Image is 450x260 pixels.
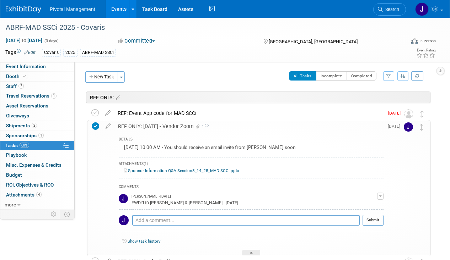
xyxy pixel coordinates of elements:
[36,192,42,197] span: 4
[6,103,48,109] span: Asset Reservations
[201,125,209,129] span: 1
[5,49,36,57] td: Tags
[102,123,114,129] a: edit
[5,143,29,148] span: Tasks
[0,190,74,200] a: Attachments4
[0,170,74,180] a: Budget
[6,192,42,198] span: Attachments
[347,71,377,81] button: Completed
[85,71,118,83] button: New Task
[0,72,74,81] a: Booth
[114,94,120,101] a: Edit sections
[6,162,61,168] span: Misc. Expenses & Credits
[119,137,384,143] div: DETAILS
[119,143,384,154] div: [DATE] 10:00 AM - You should receive an email invite from [PERSON_NAME] soon
[21,38,27,43] span: to
[6,83,24,89] span: Staff
[373,37,436,48] div: Event Format
[48,210,60,219] td: Personalize Event Tab Strip
[0,150,74,160] a: Playbook
[0,111,74,121] a: Giveaways
[6,93,57,99] span: Travel Reservations
[102,110,114,116] a: edit
[119,215,129,225] img: Jessica Gatton
[44,39,59,43] span: (3 days)
[128,239,160,244] a: Show task history
[50,6,95,12] span: Pivotal Management
[411,71,423,81] a: Refresh
[63,49,77,56] div: 2025
[119,194,128,203] img: Jessica Gatton
[124,168,239,173] a: Sponsor Information Q&A Session8_14_25_MAD SCCi.pptx
[0,101,74,111] a: Asset Reservations
[32,123,37,128] span: 2
[6,172,22,178] span: Budget
[411,38,418,44] img: Format-Inperson.png
[0,131,74,140] a: Sponsorships1
[419,38,436,44] div: In-Person
[404,109,413,118] img: Unassigned
[38,133,44,138] span: 1
[6,113,29,118] span: Giveaways
[0,180,74,190] a: ROI, Objectives & ROO
[0,141,74,150] a: Tasks60%
[0,200,74,210] a: more
[132,194,171,199] span: [PERSON_NAME] - [DATE]
[51,93,57,99] span: 1
[289,71,316,81] button: All Tasks
[6,6,41,13] img: ExhibitDay
[0,91,74,101] a: Travel Reservations1
[114,120,384,132] div: REF ONLY: [DATE] - Vendor Zoom
[388,124,404,129] span: [DATE]
[23,74,26,78] i: Booth reservation complete
[60,210,75,219] td: Toggle Event Tabs
[404,122,413,132] img: Jessica Gatton
[119,161,384,167] div: ATTACHMENTS
[24,50,36,55] a: Edit
[6,123,37,128] span: Shipments
[144,162,148,166] span: (1)
[0,82,74,91] a: Staff2
[6,133,44,138] span: Sponsorships
[132,199,377,206] div: FWD'd to [PERSON_NAME] & [PERSON_NAME] - [DATE]
[363,215,384,226] button: Submit
[269,39,358,44] span: [GEOGRAPHIC_DATA], [GEOGRAPHIC_DATA]
[420,111,424,117] i: Move task
[415,2,429,16] img: Jessica Gatton
[0,121,74,131] a: Shipments2
[114,107,384,119] div: REF: Event App code for MAD SCCi
[80,49,116,56] div: ABRF-MAD SSCi
[388,111,404,116] span: [DATE]
[119,184,384,191] div: COMMENTS
[6,63,46,69] span: Event Information
[86,92,430,103] div: REF ONLY:
[0,62,74,71] a: Event Information
[373,3,406,16] a: Search
[18,83,24,89] span: 2
[383,7,399,12] span: Search
[3,21,399,34] div: ABRF-MAD SSCi 2025 - Covaris
[0,160,74,170] a: Misc. Expenses & Credits
[6,182,54,188] span: ROI, Objectives & ROO
[420,124,423,131] i: Move task
[42,49,61,56] div: Covaris
[116,37,158,45] button: Committed
[20,143,29,148] span: 60%
[6,152,27,158] span: Playbook
[5,202,16,208] span: more
[6,73,28,79] span: Booth
[416,49,435,52] div: Event Rating
[5,37,43,44] span: [DATE] [DATE]
[316,71,347,81] button: Incomplete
